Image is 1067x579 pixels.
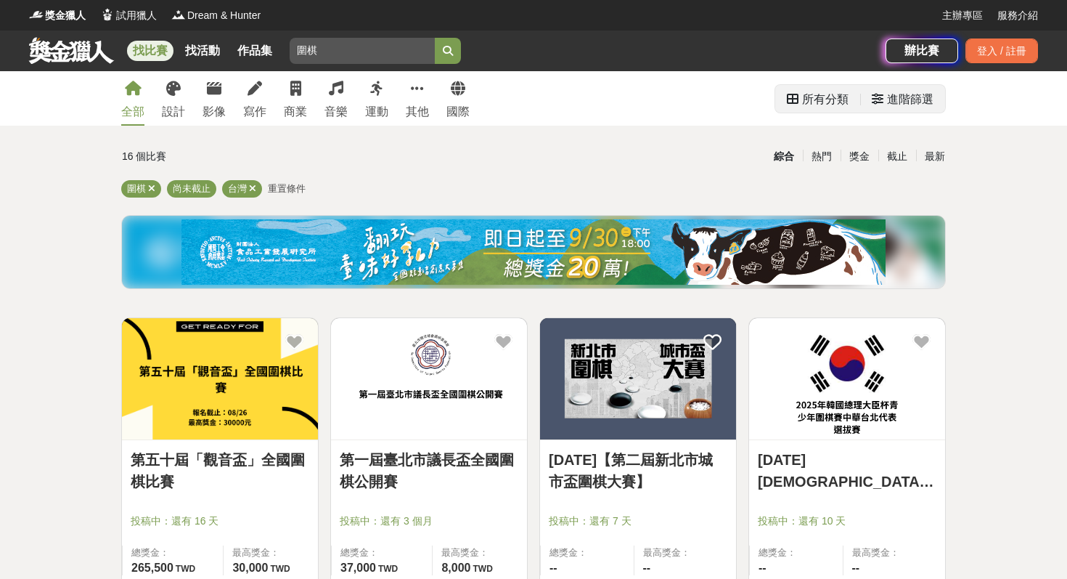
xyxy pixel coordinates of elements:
[290,38,435,64] input: 這樣Sale也可以： 安聯人壽創意銷售法募集
[340,449,518,493] a: 第一屆臺北市議長盃全國圍棋公開賽
[331,318,527,440] a: Cover Image
[365,71,388,126] a: 運動
[887,85,933,114] div: 進階篩選
[765,144,803,169] div: 綜合
[549,546,625,560] span: 總獎金：
[852,546,937,560] span: 最高獎金：
[179,41,226,61] a: 找活動
[331,318,527,440] img: Cover Image
[942,8,983,23] a: 主辦專區
[643,546,728,560] span: 最高獎金：
[268,183,306,194] span: 重置條件
[131,546,214,560] span: 總獎金：
[181,219,886,285] img: bbde9c48-f993-4d71-8b4e-c9f335f69c12.jpg
[749,318,945,440] img: Cover Image
[446,71,470,126] a: 國際
[803,144,841,169] div: 熱門
[473,564,493,574] span: TWD
[122,144,396,169] div: 16 個比賽
[176,564,195,574] span: TWD
[406,71,429,126] a: 其他
[441,562,470,574] span: 8,000
[122,318,318,440] img: Cover Image
[171,8,261,23] a: LogoDream & Hunter
[232,41,278,61] a: 作品集
[284,71,307,126] a: 商業
[324,103,348,121] div: 音樂
[549,449,727,493] a: [DATE]【第二屆新北市城市盃圍棋大賽】
[100,8,157,23] a: Logo試用獵人
[173,183,210,194] span: 尚未截止
[45,8,86,23] span: 獎金獵人
[758,449,936,493] a: [DATE][DEMOGRAPHIC_DATA]總理大臣杯青少年圍棋賽中華台北代表選拔賽
[284,103,307,121] div: 商業
[852,562,860,574] span: --
[997,8,1038,23] a: 服務介紹
[122,318,318,440] a: Cover Image
[131,449,309,493] a: 第五十屆「觀音盃」全國圍棋比賽
[749,318,945,440] a: Cover Image
[841,144,878,169] div: 獎金
[127,183,146,194] span: 圍棋
[549,562,557,574] span: --
[131,514,309,529] span: 投稿中：還有 16 天
[171,7,186,22] img: Logo
[243,103,266,121] div: 寫作
[121,71,144,126] a: 全部
[441,546,518,560] span: 最高獎金：
[162,103,185,121] div: 設計
[203,71,226,126] a: 影像
[100,7,115,22] img: Logo
[965,39,1038,63] div: 登入 / 註冊
[243,71,266,126] a: 寫作
[340,514,518,529] span: 投稿中：還有 3 個月
[131,562,173,574] span: 265,500
[802,85,849,114] div: 所有分類
[886,39,958,63] a: 辦比賽
[340,562,376,574] span: 37,000
[365,103,388,121] div: 運動
[203,103,226,121] div: 影像
[878,144,916,169] div: 截止
[187,8,261,23] span: Dream & Hunter
[406,103,429,121] div: 其他
[324,71,348,126] a: 音樂
[29,7,44,22] img: Logo
[643,562,651,574] span: --
[759,562,766,574] span: --
[378,564,398,574] span: TWD
[127,41,173,61] a: 找比賽
[540,318,736,440] img: Cover Image
[162,71,185,126] a: 設計
[121,103,144,121] div: 全部
[270,564,290,574] span: TWD
[540,318,736,440] a: Cover Image
[549,514,727,529] span: 投稿中：還有 7 天
[340,546,423,560] span: 總獎金：
[232,546,309,560] span: 最高獎金：
[116,8,157,23] span: 試用獵人
[29,8,86,23] a: Logo獎金獵人
[232,562,268,574] span: 30,000
[916,144,954,169] div: 最新
[759,546,834,560] span: 總獎金：
[228,183,247,194] span: 台灣
[446,103,470,121] div: 國際
[758,514,936,529] span: 投稿中：還有 10 天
